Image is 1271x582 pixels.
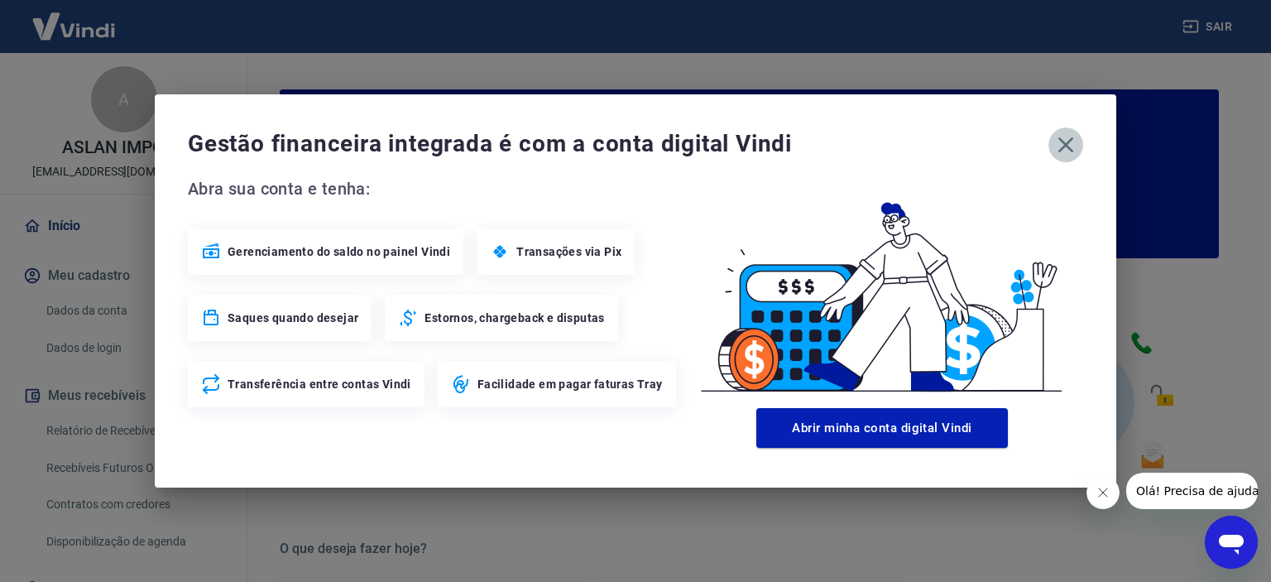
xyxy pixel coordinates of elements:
span: Gerenciamento do saldo no painel Vindi [228,243,450,260]
img: Good Billing [681,176,1083,402]
span: Gestão financeira integrada é com a conta digital Vindi [188,127,1048,161]
iframe: Mensagem da empresa [1126,473,1258,509]
span: Saques quando desejar [228,310,358,326]
span: Facilidade em pagar faturas Tray [477,376,663,392]
span: Transações via Pix [516,243,621,260]
span: Olá! Precisa de ajuda? [10,12,139,25]
span: Abra sua conta e tenha: [188,176,681,202]
iframe: Botão para abrir a janela de mensagens [1205,516,1258,569]
button: Abrir minha conta digital Vindi [756,408,1008,448]
iframe: Fechar mensagem [1086,476,1120,509]
span: Estornos, chargeback e disputas [424,310,604,326]
span: Transferência entre contas Vindi [228,376,411,392]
